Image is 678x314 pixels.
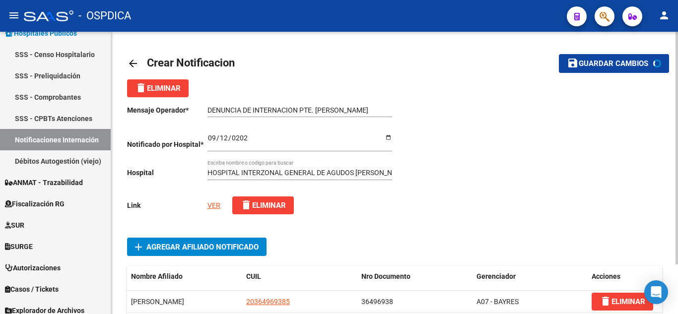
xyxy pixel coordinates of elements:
[246,298,290,306] span: 20364969385
[600,297,645,306] span: ELIMINAR
[5,198,65,209] span: Fiscalización RG
[476,272,516,280] span: Gerenciador
[644,280,668,304] div: Open Intercom Messenger
[361,272,410,280] span: Nro Documento
[5,284,59,295] span: Casos / Tickets
[127,58,139,69] mat-icon: arrow_back
[127,200,207,211] p: Link
[127,266,242,287] datatable-header-cell: Nombre Afiliado
[592,272,620,280] span: Acciones
[78,5,131,27] span: - OSPDICA
[127,79,189,97] button: Eliminar
[127,167,207,178] p: Hospital
[246,272,261,280] span: CUIL
[658,9,670,21] mat-icon: person
[600,295,611,307] mat-icon: delete
[579,60,648,68] span: Guardar cambios
[567,57,579,69] mat-icon: save
[361,298,393,306] span: 36496938
[127,238,267,256] button: Agregar Afiliado Notificado
[207,201,220,209] a: VER
[135,84,181,93] span: Eliminar
[592,293,653,311] button: ELIMINAR
[476,298,519,306] span: A07 - BAYRES
[127,105,207,116] p: Mensaje Operador
[5,241,33,252] span: SURGE
[133,241,144,253] mat-icon: add
[242,266,357,287] datatable-header-cell: CUIL
[131,298,184,306] span: BARASSI GABRIEL ALEJANDRO
[8,9,20,21] mat-icon: menu
[473,266,588,287] datatable-header-cell: Gerenciador
[357,266,473,287] datatable-header-cell: Nro Documento
[147,57,235,69] span: Crear Notificacion
[5,177,83,188] span: ANMAT - Trazabilidad
[588,266,662,287] datatable-header-cell: Acciones
[5,28,77,39] span: Hospitales Públicos
[232,196,294,214] button: Eliminar
[5,262,61,273] span: Autorizaciones
[240,201,286,210] span: Eliminar
[559,54,669,72] button: Guardar cambios
[135,82,147,94] mat-icon: delete
[5,220,24,231] span: SUR
[131,272,183,280] span: Nombre Afiliado
[127,139,207,150] p: Notificado por Hospital
[146,243,259,251] span: Agregar Afiliado Notificado
[240,199,252,211] mat-icon: delete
